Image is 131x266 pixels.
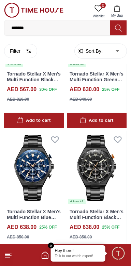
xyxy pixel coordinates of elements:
button: Sort By: [77,48,103,54]
div: Add to cart [17,117,50,124]
div: Chat Widget [111,246,126,261]
span: Sort By: [84,48,103,54]
button: Add to cart [67,113,127,128]
span: 25 % OFF [39,224,57,230]
span: 0 [100,3,106,8]
h4: AED 638.00 [7,223,37,231]
img: ... [4,3,63,18]
a: Home [41,251,49,259]
button: Filter [4,44,37,58]
a: Tornado Stellar X Men's Multi Function Black Dial Watch - T24104-BBBB [70,209,123,231]
div: Hey there! [55,248,101,253]
button: My Bag [107,3,127,20]
div: AED 840.00 [70,96,92,102]
img: Tornado Stellar X Men's Multi Function Black Dial Watch - T24104-BBBB [67,131,127,205]
a: Tornado Stellar X Men's Multi Function Green Dial Watch - T24104-KBSHK [70,71,123,94]
em: Close tooltip [48,243,54,249]
span: Wishlist [90,14,107,19]
span: My Bag [108,13,126,18]
h4: AED 630.00 [70,85,99,94]
div: AED 850.00 [7,234,29,240]
a: Tornado Stellar X Men's Multi Function Black Dial Watch - T24104-BBBB4 items left [67,131,127,205]
a: Tornado Stellar X Men's Multi Function Black Dial Watch - T24104-SBSB [7,71,61,94]
span: 30 % OFF [39,86,57,93]
img: Tornado Stellar X Men's Multi Function Blue Dial Watch - T24104-BBBN [4,131,64,205]
p: Talk to our watch expert! [55,254,101,259]
a: Tornado Stellar X Men's Multi Function Blue Dial Watch - T24104-BBBN [7,209,61,231]
a: 0Wishlist [90,3,107,20]
span: 25 % OFF [102,224,119,230]
h4: AED 567.00 [7,85,37,94]
div: AED 810.00 [7,96,29,102]
div: AED 850.00 [70,234,92,240]
div: Add to cart [80,117,113,124]
h4: AED 638.00 [70,223,99,231]
button: Add to cart [4,113,64,128]
div: 4 items left [68,199,86,204]
span: 25 % OFF [102,86,119,93]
